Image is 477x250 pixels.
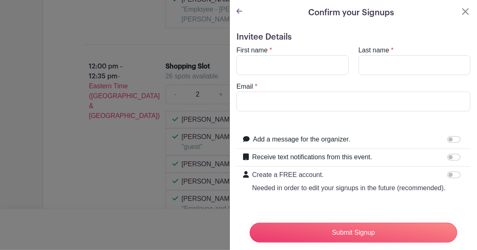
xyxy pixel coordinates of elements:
[460,7,470,17] button: Close
[236,45,268,55] label: First name
[250,223,457,243] input: Submit Signup
[359,45,390,55] label: Last name
[309,7,394,19] h5: Confirm your Signups
[252,152,372,162] label: Receive text notifications from this event.
[236,32,470,42] h5: Invitee Details
[253,134,350,144] label: Add a message for the organizer.
[252,183,446,193] p: Needed in order to edit your signups in the future (recommended).
[236,82,253,92] label: Email
[252,170,446,180] p: Create a FREE account.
